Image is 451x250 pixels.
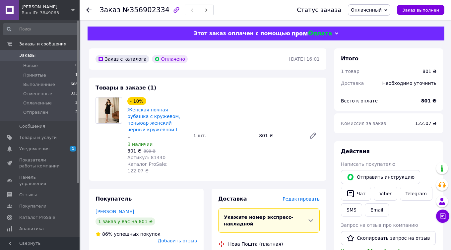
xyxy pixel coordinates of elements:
[96,231,161,237] div: успешных покупок
[23,109,48,115] span: Отправлен
[144,149,156,154] span: 890 ₴
[127,161,167,173] span: Каталог ProSale: 122.07 ₴
[19,203,46,209] span: Покупатели
[127,97,146,105] div: - 10%
[70,146,76,152] span: 1
[306,129,320,142] a: Редактировать
[75,72,78,78] span: 1
[99,6,120,14] span: Заказ
[341,222,418,228] span: Запрос на отзыв про компанию
[75,100,78,106] span: 2
[96,209,134,214] a: [PERSON_NAME]
[19,192,37,198] span: Отзывы
[152,55,188,63] div: Оплачено
[127,107,180,132] a: Женская ночная рубашка с кружевом, пеньюар женский черный кружевной L
[96,85,156,91] span: Товары в заказе (1)
[23,72,46,78] span: Принятые
[102,231,112,237] span: 86%
[127,155,165,160] span: Артикул: 81440
[341,231,436,245] button: Скопировать запрос на отзыв
[122,6,169,14] span: №356902334
[256,131,304,140] div: 801 ₴
[341,203,362,217] button: SMS
[341,55,358,62] span: Итого
[98,97,119,123] img: Женская ночная рубашка с кружевом, пеньюар женский черный кружевной L
[19,174,61,186] span: Панель управления
[341,121,386,126] span: Комиссия за заказ
[341,187,371,201] button: Чат
[341,81,364,86] span: Доставка
[365,203,389,217] button: Email
[75,63,78,69] span: 0
[292,31,332,37] img: evopay logo
[19,135,57,141] span: Товары и услуги
[19,226,44,232] span: Аналитика
[86,7,92,13] div: Вернуться назад
[218,196,247,202] span: Доставка
[402,8,439,13] span: Заказ выполнен
[96,55,149,63] div: Заказ с каталога
[23,82,55,88] span: Выполненные
[22,10,80,16] div: Ваш ID: 3849063
[341,170,420,184] button: Отправить инструкцию
[224,215,293,226] span: Укажите номер экспресс-накладной
[422,68,436,75] div: 801 ₴
[127,142,153,147] span: В наличии
[436,210,449,223] button: Чат с покупателем
[378,76,440,91] div: Необходимо уточнить
[341,98,378,103] span: Всего к оплате
[3,23,78,35] input: Поиск
[351,7,382,13] span: Оплаченный
[127,148,141,154] span: 801 ₴
[415,121,436,126] span: 122.07 ₴
[71,91,78,97] span: 333
[19,215,55,220] span: Каталог ProSale
[400,187,432,201] a: Telegram
[23,100,52,106] span: Оплаченные
[341,148,370,155] span: Действия
[96,218,155,225] div: 1 заказ у вас на 801 ₴
[226,241,285,247] div: Нова Пошта (платная)
[397,5,444,15] button: Заказ выполнен
[341,69,359,74] span: 1 товар
[191,131,257,140] div: 1 шт.
[96,196,132,202] span: Покупатель
[19,146,49,152] span: Уведомления
[158,238,197,243] span: Добавить отзыв
[19,52,35,58] span: Заказы
[127,133,188,140] div: L
[297,7,341,13] div: Статус заказа
[22,4,71,10] span: Carrie
[71,82,78,88] span: 668
[341,161,395,167] span: Написать покупателю
[23,63,38,69] span: Новые
[283,196,320,202] span: Редактировать
[374,187,397,201] a: Viber
[19,41,66,47] span: Заказы и сообщения
[421,98,436,103] b: 801 ₴
[19,123,45,129] span: Сообщения
[289,56,320,62] time: [DATE] 16:01
[23,91,52,97] span: Отмененные
[19,157,61,169] span: Показатели работы компании
[75,109,78,115] span: 2
[194,30,290,36] span: Этот заказ оплачен с помощью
